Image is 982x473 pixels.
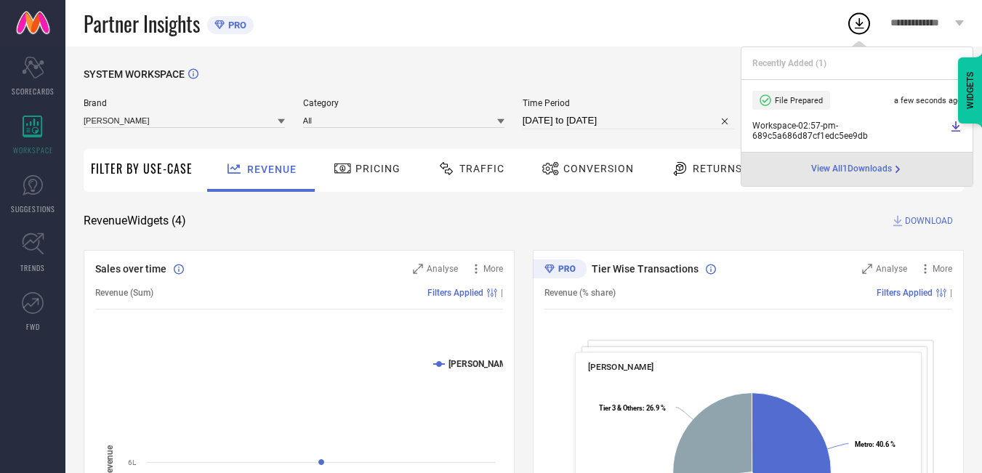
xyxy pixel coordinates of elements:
span: SCORECARDS [12,86,55,97]
a: Download [950,121,962,141]
span: Filter By Use-Case [91,160,193,177]
span: Revenue (Sum) [95,288,153,298]
span: Workspace - 02:57-pm - 689c5a686d87cf1edc5ee9db [752,121,946,141]
div: Open download list [846,10,872,36]
div: Premium [533,259,587,281]
span: Traffic [459,163,504,174]
span: Revenue [247,163,297,175]
span: DOWNLOAD [905,214,953,228]
tspan: Metro [855,440,872,448]
span: | [950,288,952,298]
text: : 26.9 % [599,404,666,412]
tspan: Tier 3 & Others [599,404,643,412]
span: a few seconds ago [894,96,962,105]
svg: Zoom [413,264,423,274]
span: Sales over time [95,263,166,275]
span: Conversion [563,163,634,174]
span: View All 1 Downloads [811,163,892,175]
span: FWD [26,321,40,332]
span: File Prepared [775,96,823,105]
span: Tier Wise Transactions [592,263,699,275]
span: [PERSON_NAME] [588,362,654,372]
svg: Zoom [862,264,872,274]
span: Filters Applied [427,288,483,298]
span: SUGGESTIONS [11,203,55,214]
span: Revenue (% share) [544,288,616,298]
text: : 40.6 % [855,440,896,448]
a: View All1Downloads [811,163,903,175]
div: Open download page [811,163,903,175]
span: Revenue Widgets ( 4 ) [84,214,186,228]
span: More [933,264,952,274]
span: SYSTEM WORKSPACE [84,68,185,80]
span: Brand [84,98,285,108]
span: WORKSPACE [13,145,53,155]
input: Select time period [523,112,736,129]
span: Category [303,98,504,108]
span: | [501,288,503,298]
span: Returns [693,163,742,174]
span: Recently Added ( 1 ) [752,58,826,68]
span: Analyse [427,264,458,274]
span: Pricing [355,163,401,174]
text: 6L [128,458,137,466]
text: [PERSON_NAME] [448,359,515,369]
span: PRO [225,20,246,31]
span: Analyse [876,264,907,274]
span: More [483,264,503,274]
span: Time Period [523,98,736,108]
span: Filters Applied [877,288,933,298]
span: TRENDS [20,262,45,273]
span: Partner Insights [84,9,200,39]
